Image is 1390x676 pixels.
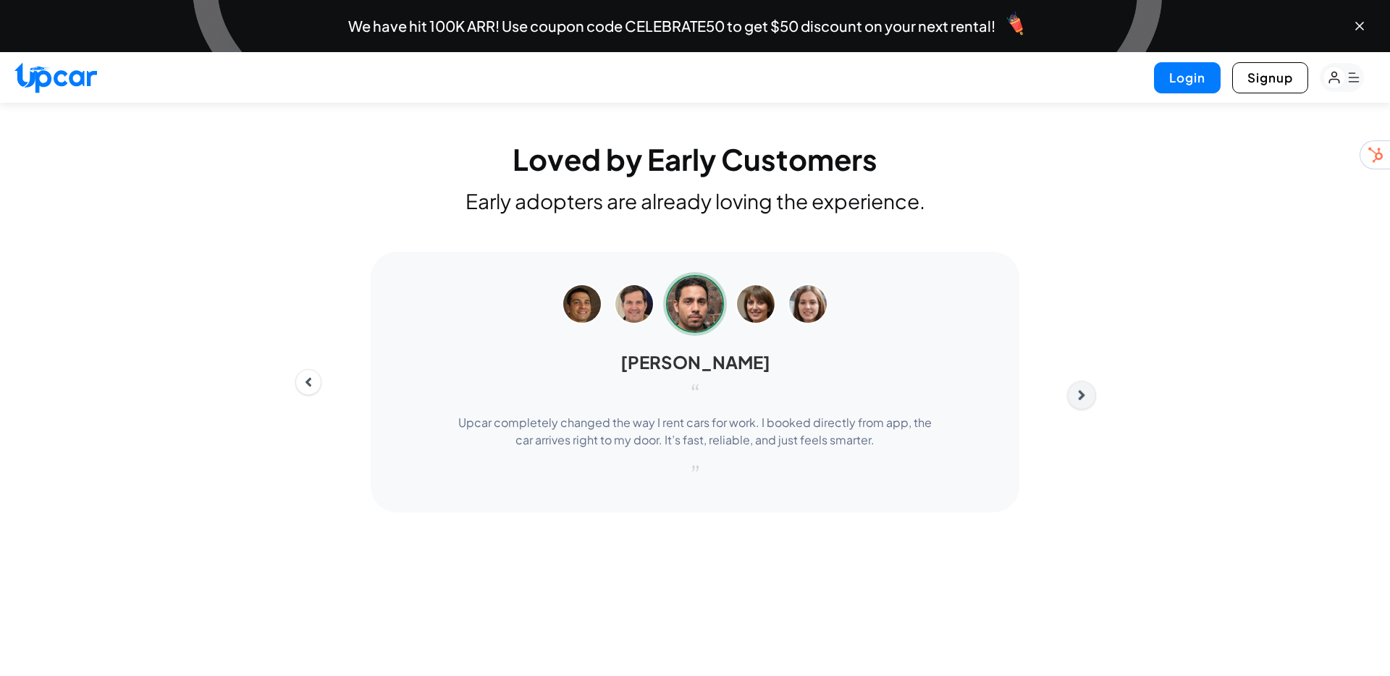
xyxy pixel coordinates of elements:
img: Friend avatar [788,284,828,324]
button: Signup [1232,62,1308,93]
button: Login [1154,62,1221,93]
span: “ [690,379,701,408]
img: Friend avatar [562,284,602,324]
button: Previous [295,369,321,395]
button: Next [1067,381,1096,410]
span: ” [690,460,701,489]
p: Upcar completely changed the way I rent cars for work. I booked directly from app, the car arrive... [452,414,938,449]
img: Friend avatar [736,284,776,324]
p: Early adopters are already loving the experience. [466,191,925,211]
img: Friend avatar [614,284,654,324]
h3: [PERSON_NAME] [620,350,770,373]
img: Reviewer avatar [666,275,724,333]
h2: Loved by Early Customers [513,145,877,174]
span: We have hit 100K ARR! Use coupon code CELEBRATE50 to get $50 discount on your next rental! [348,19,995,33]
button: Close banner [1352,19,1367,33]
iframe: Customer reviews powered by Trustpilot [586,547,804,585]
img: Upcar Logo [14,62,97,93]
